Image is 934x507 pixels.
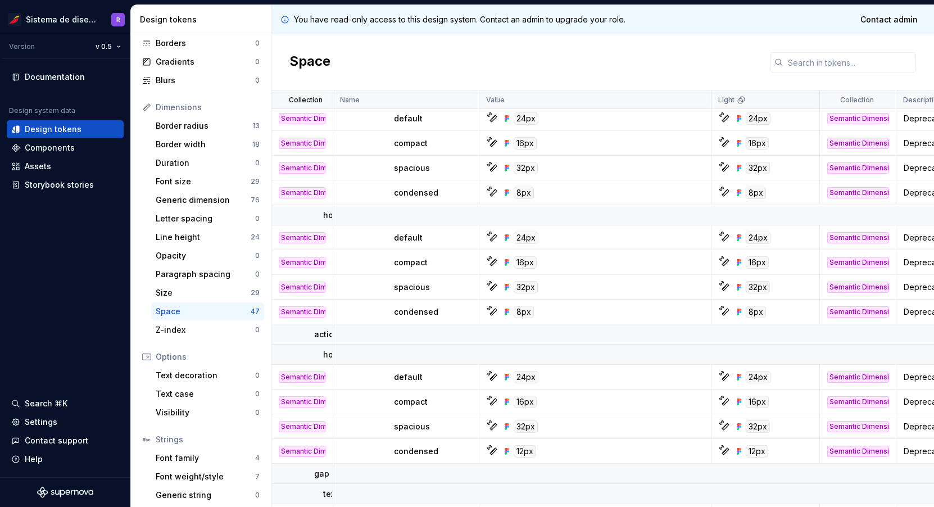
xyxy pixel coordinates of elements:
p: condensed [394,306,438,318]
a: Generic string0 [151,486,264,504]
a: Duration0 [151,154,264,172]
div: Design tokens [140,14,266,25]
p: default [394,113,423,124]
div: Semantic Dimension [279,282,325,293]
div: Sistema de diseño Iberia [26,14,98,25]
div: Storybook stories [25,179,94,191]
p: horizontal [323,210,363,221]
button: v 0.5 [90,39,126,55]
a: Supernova Logo [37,487,93,498]
div: 24px [746,371,770,383]
div: Semantic Dimension [827,113,888,124]
div: 32px [514,420,538,433]
span: v 0.5 [96,42,112,51]
div: Generic string [156,490,255,501]
p: action [314,329,339,340]
div: Dimensions [156,102,260,113]
div: 32px [746,162,770,174]
a: Paragraph spacing0 [151,265,264,283]
div: 12px [746,445,768,458]
button: Help [7,450,124,468]
a: Letter spacing0 [151,210,264,228]
a: Text decoration0 [151,366,264,384]
div: Semantic Dimension [827,232,888,243]
div: 16px [514,256,537,269]
div: 24px [746,232,770,244]
div: Semantic Dimension [827,372,888,383]
div: 18 [252,140,260,149]
a: Gradients0 [138,53,264,71]
div: Text case [156,388,255,400]
p: gap [314,468,329,479]
p: compact [394,396,428,408]
a: Text case0 [151,385,264,403]
div: 13 [252,121,260,130]
div: 32px [514,281,538,293]
p: condensed [394,187,438,198]
a: Font weight/style7 [151,468,264,486]
div: 0 [255,159,260,168]
p: spacious [394,162,430,174]
div: Space [156,306,251,317]
div: Text decoration [156,370,255,381]
a: Documentation [7,68,124,86]
div: Components [25,142,75,153]
div: Contact support [25,435,88,446]
div: Borders [156,38,255,49]
a: Borders0 [138,34,264,52]
a: Size29 [151,284,264,302]
button: Search ⌘K [7,395,124,413]
div: Semantic Dimension [279,421,325,432]
div: 16px [746,256,769,269]
a: Blurs0 [138,71,264,89]
img: 55604660-494d-44a9-beb2-692398e9940a.png [8,13,21,26]
p: spacious [394,421,430,432]
div: 16px [514,396,537,408]
a: Space47 [151,302,264,320]
div: Gradients [156,56,255,67]
div: Semantic Dimension [827,162,888,174]
div: 0 [255,57,260,66]
div: 0 [255,390,260,399]
div: Font size [156,176,251,187]
div: 8px [746,306,766,318]
div: 0 [255,39,260,48]
div: Generic dimension [156,194,251,206]
div: 0 [255,491,260,500]
a: Storybook stories [7,176,124,194]
div: 24px [514,232,538,244]
a: Settings [7,413,124,431]
p: default [394,232,423,243]
div: Version [9,42,35,51]
p: compact [394,257,428,268]
div: R [116,15,120,24]
p: Name [340,96,360,105]
div: Semantic Dimension [279,396,325,408]
div: Semantic Dimension [827,138,888,149]
div: Semantic Dimension [827,257,888,268]
p: text-to-element [323,488,386,500]
div: Design system data [9,106,75,115]
a: Border radius13 [151,117,264,135]
div: 32px [746,281,770,293]
a: Font family4 [151,449,264,467]
div: Font weight/style [156,471,255,482]
a: Border width18 [151,135,264,153]
div: 0 [255,76,260,85]
div: Z-index [156,324,255,336]
div: 0 [255,214,260,223]
div: 24px [514,112,538,125]
div: Semantic Dimension [279,372,325,383]
div: Semantic Dimension [827,282,888,293]
div: Semantic Dimension [827,396,888,408]
button: Contact support [7,432,124,450]
div: 29 [251,288,260,297]
div: 8px [746,187,766,199]
div: Visibility [156,407,255,418]
p: Collection [289,96,323,105]
a: Z-index0 [151,321,264,339]
p: Collection [840,96,874,105]
div: Assets [25,161,51,172]
a: Visibility0 [151,404,264,422]
div: 16px [746,396,769,408]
